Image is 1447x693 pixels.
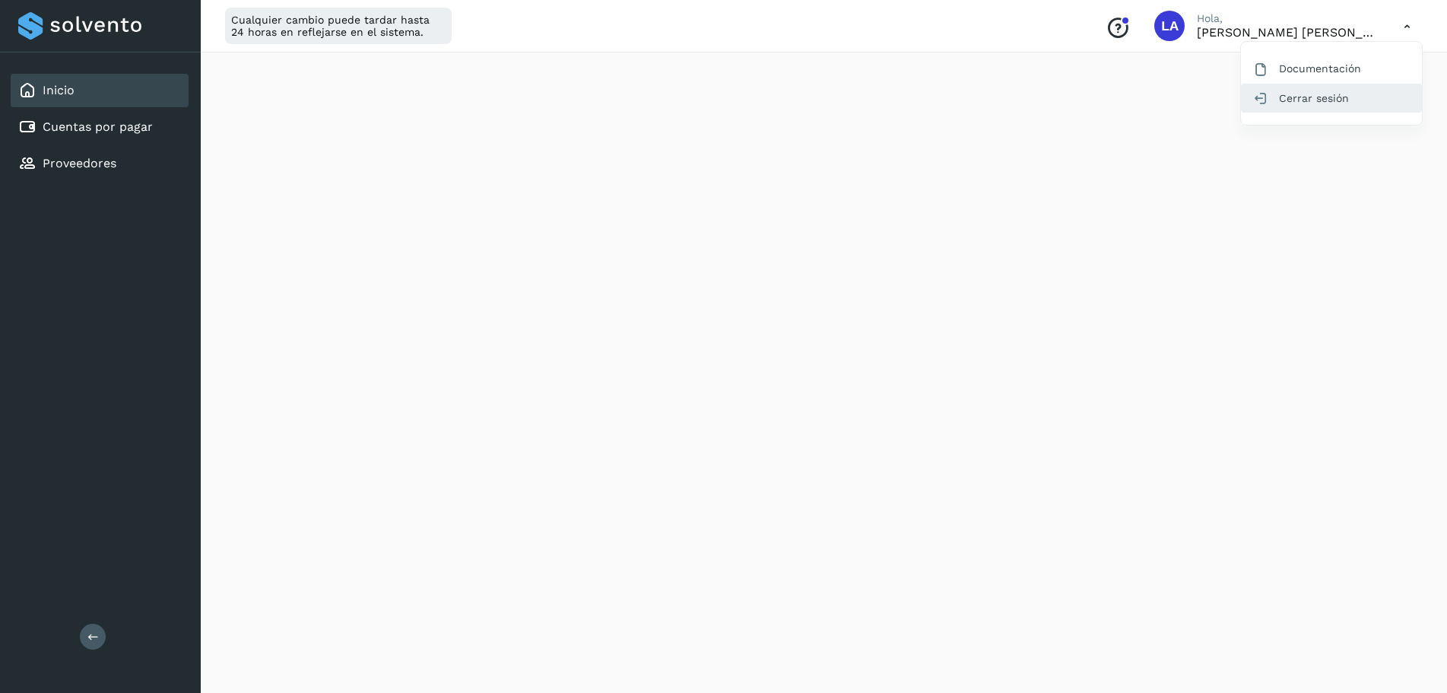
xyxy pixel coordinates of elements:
a: Inicio [43,83,75,97]
a: Proveedores [43,156,116,170]
div: Cuentas por pagar [11,110,189,144]
a: Cuentas por pagar [43,119,153,134]
div: Proveedores [11,147,189,180]
div: Inicio [11,74,189,107]
div: Cerrar sesión [1241,84,1422,113]
div: Documentación [1241,54,1422,83]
